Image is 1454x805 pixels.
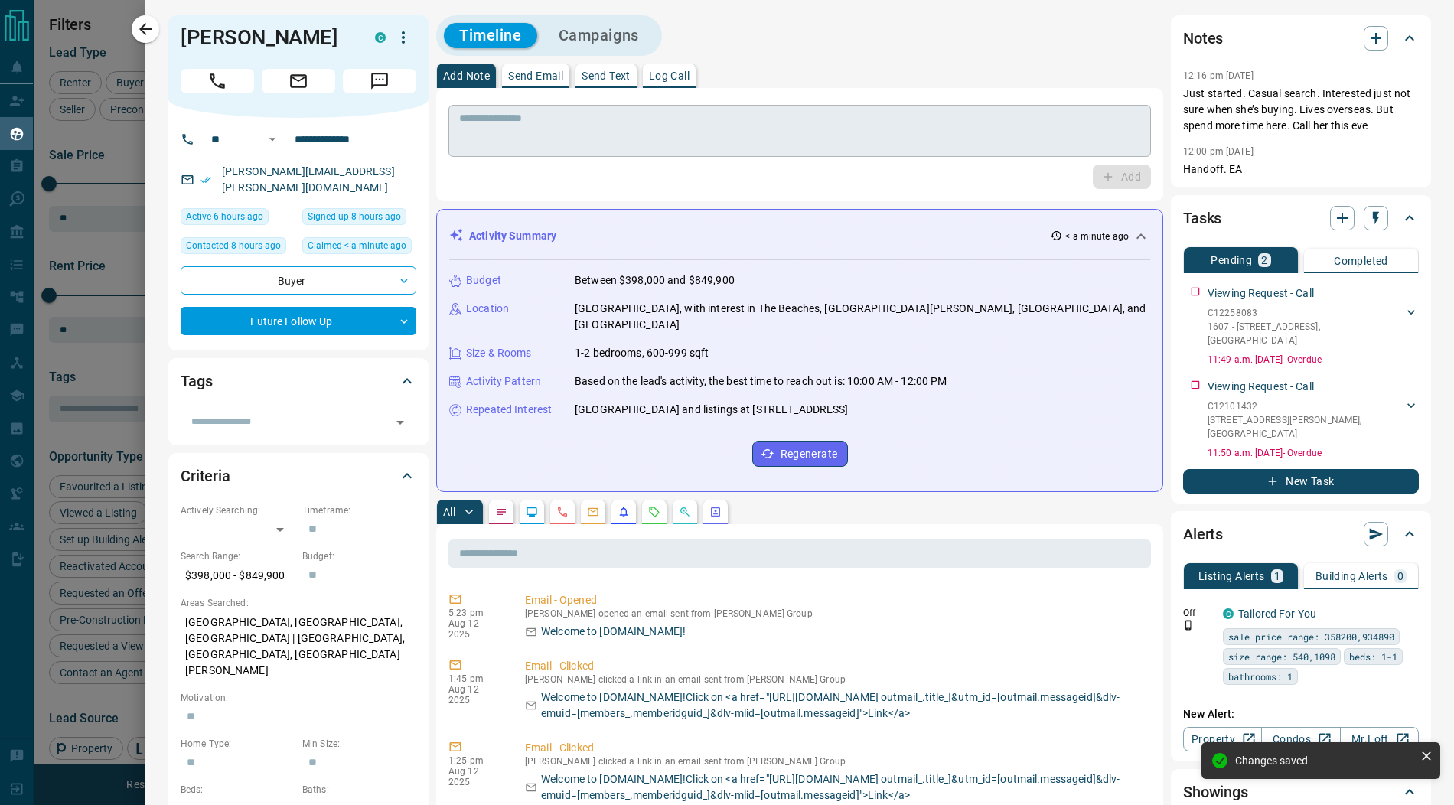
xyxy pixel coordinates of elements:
p: Completed [1334,256,1388,266]
p: Viewing Request - Call [1208,285,1314,301]
p: Welcome to [DOMAIN_NAME]!Click on <a href="[URL][DOMAIN_NAME] outmail_.title_]&utm_id=[outmail.me... [541,771,1145,803]
p: Based on the lead's activity, the best time to reach out is: 10:00 AM - 12:00 PM [575,373,947,389]
p: Send Email [508,70,563,81]
p: [GEOGRAPHIC_DATA], with interest in The Beaches, [GEOGRAPHIC_DATA][PERSON_NAME], [GEOGRAPHIC_DATA... [575,301,1150,333]
p: Motivation: [181,691,416,705]
div: C122580831607 - [STREET_ADDRESS],[GEOGRAPHIC_DATA] [1208,303,1419,350]
span: sale price range: 358200,934890 [1228,629,1394,644]
p: Off [1183,606,1214,620]
div: Alerts [1183,516,1419,552]
h2: Notes [1183,26,1223,51]
svg: Listing Alerts [618,506,630,518]
p: $398,000 - $849,900 [181,563,295,588]
button: Timeline [444,23,537,48]
p: Search Range: [181,549,295,563]
p: Welcome to [DOMAIN_NAME]!Click on <a href="[URL][DOMAIN_NAME] outmail_.title_]&utm_id=[outmail.me... [541,689,1145,722]
div: Tue Aug 12 2025 [181,237,295,259]
p: < a minute ago [1065,230,1129,243]
p: All [443,507,455,517]
p: 1607 - [STREET_ADDRESS] , [GEOGRAPHIC_DATA] [1208,320,1403,347]
a: Condos [1261,727,1340,751]
p: 0 [1397,571,1403,582]
svg: Push Notification Only [1183,620,1194,631]
p: 1 [1274,571,1280,582]
p: 5:23 pm [448,608,502,618]
div: Tue Aug 12 2025 [302,208,416,230]
button: Open [390,412,411,433]
p: Actively Searching: [181,504,295,517]
p: Activity Summary [469,228,556,244]
div: Notes [1183,20,1419,57]
button: Campaigns [543,23,654,48]
h1: [PERSON_NAME] [181,25,352,50]
svg: Agent Actions [709,506,722,518]
div: Criteria [181,458,416,494]
p: Activity Pattern [466,373,541,389]
span: beds: 1-1 [1349,649,1397,664]
div: Tags [181,363,416,399]
div: Activity Summary< a minute ago [449,222,1150,250]
p: Log Call [649,70,690,81]
p: Beds: [181,783,295,797]
span: Call [181,69,254,93]
span: Message [343,69,416,93]
p: Email - Clicked [525,658,1145,674]
p: Baths: [302,783,416,797]
p: Min Size: [302,737,416,751]
button: Open [263,130,282,148]
svg: Notes [495,506,507,518]
p: Repeated Interest [466,402,552,418]
p: Just started. Casual search. Interested just not sure when she’s buying. Lives overseas. But spen... [1183,86,1419,134]
p: Aug 12 2025 [448,618,502,640]
p: Building Alerts [1315,571,1388,582]
span: Claimed < a minute ago [308,238,406,253]
a: Tailored For You [1238,608,1316,620]
svg: Opportunities [679,506,691,518]
p: Listing Alerts [1198,571,1265,582]
h2: Criteria [181,464,230,488]
svg: Emails [587,506,599,518]
svg: Email Verified [200,174,211,185]
p: Areas Searched: [181,596,416,610]
div: C12101432[STREET_ADDRESS][PERSON_NAME],[GEOGRAPHIC_DATA] [1208,396,1419,444]
p: New Alert: [1183,706,1419,722]
span: Signed up 8 hours ago [308,209,401,224]
a: Property [1183,727,1262,751]
p: Budget [466,272,501,288]
h2: Tags [181,369,212,393]
p: Send Text [582,70,631,81]
span: Email [262,69,335,93]
p: Location [466,301,509,317]
p: C12258083 [1208,306,1403,320]
p: Handoff. EA [1183,161,1419,178]
p: Aug 12 2025 [448,766,502,787]
p: Between $398,000 and $849,900 [575,272,735,288]
p: [GEOGRAPHIC_DATA] and listings at [STREET_ADDRESS] [575,402,849,418]
p: [STREET_ADDRESS][PERSON_NAME] , [GEOGRAPHIC_DATA] [1208,413,1403,441]
p: Email - Clicked [525,740,1145,756]
div: condos.ca [375,32,386,43]
p: 1:25 pm [448,755,502,766]
p: 1-2 bedrooms, 600-999 sqft [575,345,709,361]
p: 2 [1261,255,1267,266]
span: size range: 540,1098 [1228,649,1335,664]
a: [PERSON_NAME][EMAIL_ADDRESS][PERSON_NAME][DOMAIN_NAME] [222,165,395,194]
h2: Alerts [1183,522,1223,546]
p: 1:45 pm [448,673,502,684]
div: Tue Aug 12 2025 [181,208,295,230]
p: Pending [1211,255,1252,266]
svg: Lead Browsing Activity [526,506,538,518]
p: 11:50 a.m. [DATE] - Overdue [1208,446,1419,460]
button: New Task [1183,469,1419,494]
svg: Calls [556,506,569,518]
div: Future Follow Up [181,307,416,335]
div: Buyer [181,266,416,295]
button: Regenerate [752,441,848,467]
span: Active 6 hours ago [186,209,263,224]
span: Contacted 8 hours ago [186,238,281,253]
p: [GEOGRAPHIC_DATA], [GEOGRAPHIC_DATA], [GEOGRAPHIC_DATA] | [GEOGRAPHIC_DATA], [GEOGRAPHIC_DATA], [... [181,610,416,683]
p: Welcome to [DOMAIN_NAME]! [541,624,686,640]
div: Tasks [1183,200,1419,236]
p: Email - Opened [525,592,1145,608]
p: Viewing Request - Call [1208,379,1314,395]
